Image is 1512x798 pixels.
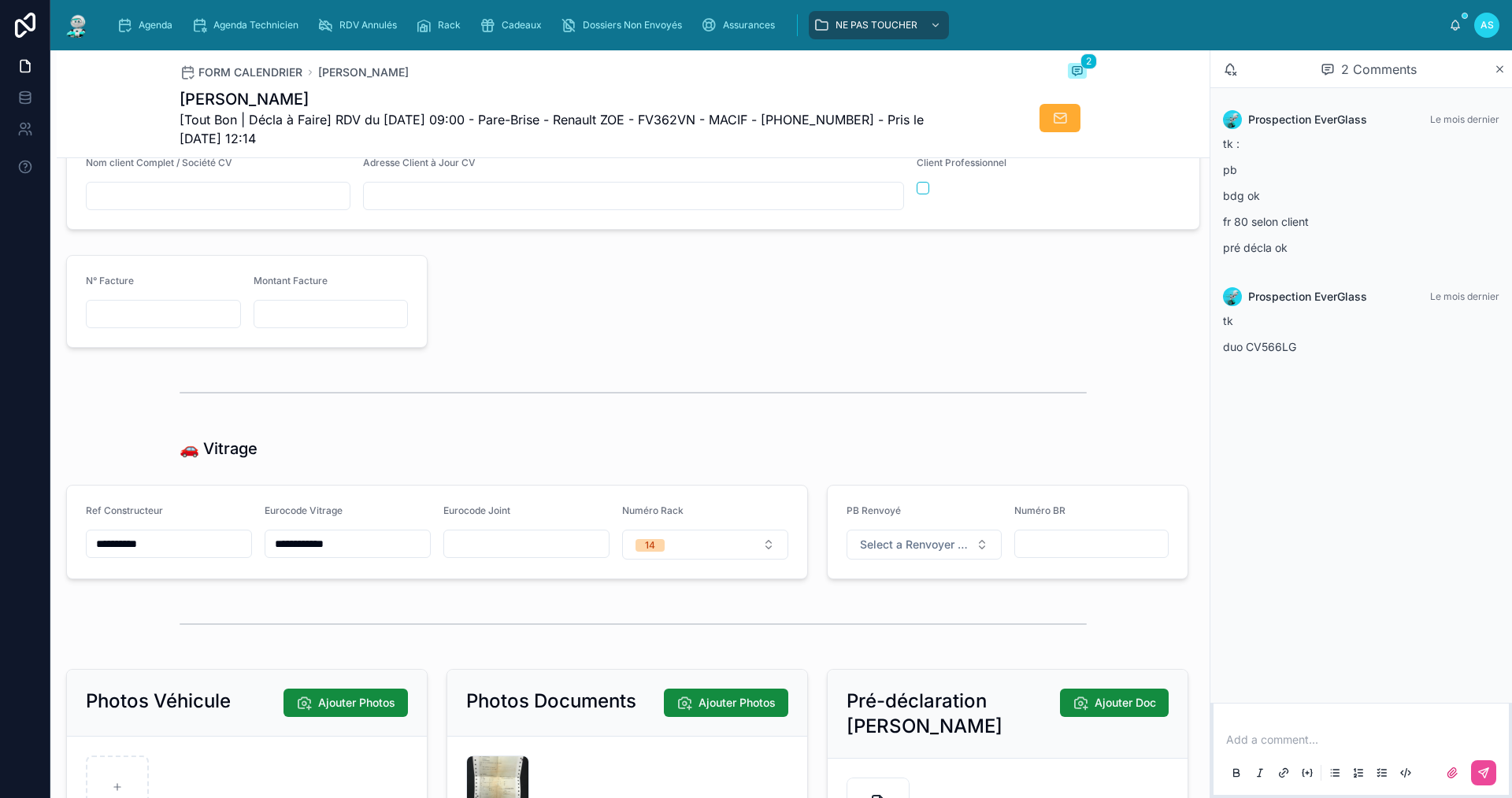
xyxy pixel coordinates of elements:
[1223,312,1499,329] p: tk
[198,65,302,80] span: FORM CALENDRIER
[860,537,969,552] span: Select a Renvoyer Vitrage
[180,65,302,80] a: FORM CALENDRIER
[104,8,1449,42] div: scrollable content
[86,689,231,714] h2: Photos Véhicule
[1080,54,1097,69] span: 2
[1430,290,1499,302] span: Le mois dernier
[443,504,510,516] span: Eurocode Joint
[1248,112,1367,127] span: Prospection EverGlass
[1223,187,1499,204] p: bdg ok
[438,19,461,31] span: Rack
[1068,63,1087,82] button: 2
[1248,289,1367,305] span: Prospection EverGlass
[809,11,949,39] a: NE PAS TOUCHER
[86,504,163,516] span: Ref Constructeur
[318,695,395,711] span: Ajouter Photos
[187,11,309,39] a: Agenda Technicien
[699,695,776,711] span: Ajouter Photos
[696,11,786,39] a: Assurances
[847,689,1060,739] h2: Pré-déclaration [PERSON_NAME]
[1095,695,1156,711] span: Ajouter Doc
[86,275,134,286] span: N° Facture
[466,689,636,714] h2: Photos Documents
[283,689,408,717] button: Ajouter Photos
[86,157,232,168] span: Nom client Complet / Société CV
[63,13,91,38] img: App logo
[664,689,788,717] button: Ajouter Photos
[339,19,397,31] span: RDV Annulés
[583,19,682,31] span: Dossiers Non Envoyés
[622,530,788,560] button: Select Button
[1223,239,1499,256] p: pré décla ok
[847,530,1002,560] button: Select Button
[645,539,655,552] div: 14
[180,438,258,460] h1: 🚗 Vitrage
[556,11,693,39] a: Dossiers Non Envoyés
[1223,338,1499,355] p: duo CV566LG
[180,88,969,110] h1: [PERSON_NAME]
[1223,213,1499,230] p: fr 80 selon client
[836,19,917,31] span: NE PAS TOUCHER
[1223,135,1499,152] p: tk :
[917,157,1006,168] span: Client Professionnel
[1341,60,1417,79] span: 2 Comments
[363,157,476,168] span: Adresse Client à Jour CV
[847,504,901,516] span: PB Renvoyé
[1060,689,1169,717] button: Ajouter Doc
[139,19,172,31] span: Agenda
[254,275,328,286] span: Montant Facture
[318,65,409,80] a: [PERSON_NAME]
[1223,161,1499,178] p: pb
[1480,19,1494,31] span: AS
[265,504,343,516] span: Eurocode Vitrage
[502,19,542,31] span: Cadeaux
[1014,504,1065,516] span: Numéro BR
[180,110,969,148] span: [Tout Bon | Décla à Faire] RDV du [DATE] 09:00 - Pare-Brise - Renault ZOE - FV362VN - MACIF - [PH...
[213,19,298,31] span: Agenda Technicien
[411,11,472,39] a: Rack
[475,11,553,39] a: Cadeaux
[313,11,408,39] a: RDV Annulés
[723,19,775,31] span: Assurances
[112,11,183,39] a: Agenda
[622,504,684,516] span: Numéro Rack
[1430,113,1499,125] span: Le mois dernier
